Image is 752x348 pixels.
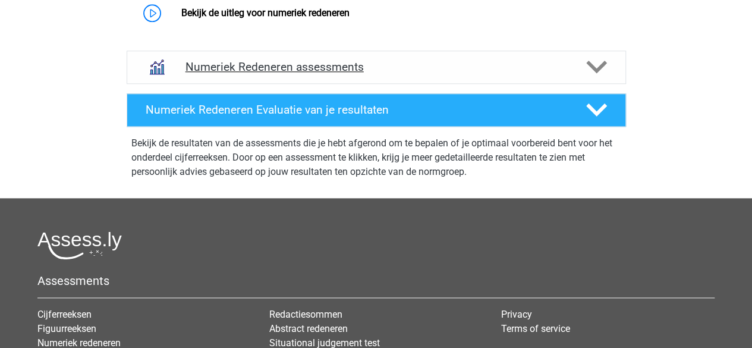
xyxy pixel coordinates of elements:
[37,231,122,259] img: Assessly logo
[269,309,342,320] a: Redactiesommen
[37,274,715,288] h5: Assessments
[122,93,631,127] a: Numeriek Redeneren Evaluatie van je resultaten
[501,309,531,320] a: Privacy
[269,323,348,334] a: Abstract redeneren
[501,323,569,334] a: Terms of service
[146,103,567,117] h4: Numeriek Redeneren Evaluatie van je resultaten
[37,323,96,334] a: Figuurreeksen
[37,309,92,320] a: Cijferreeksen
[181,7,350,18] a: Bekijk de uitleg voor numeriek redeneren
[185,60,567,74] h4: Numeriek Redeneren assessments
[122,51,631,84] a: assessments Numeriek Redeneren assessments
[141,52,172,82] img: numeriek redeneren assessments
[131,136,621,179] p: Bekijk de resultaten van de assessments die je hebt afgerond om te bepalen of je optimaal voorber...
